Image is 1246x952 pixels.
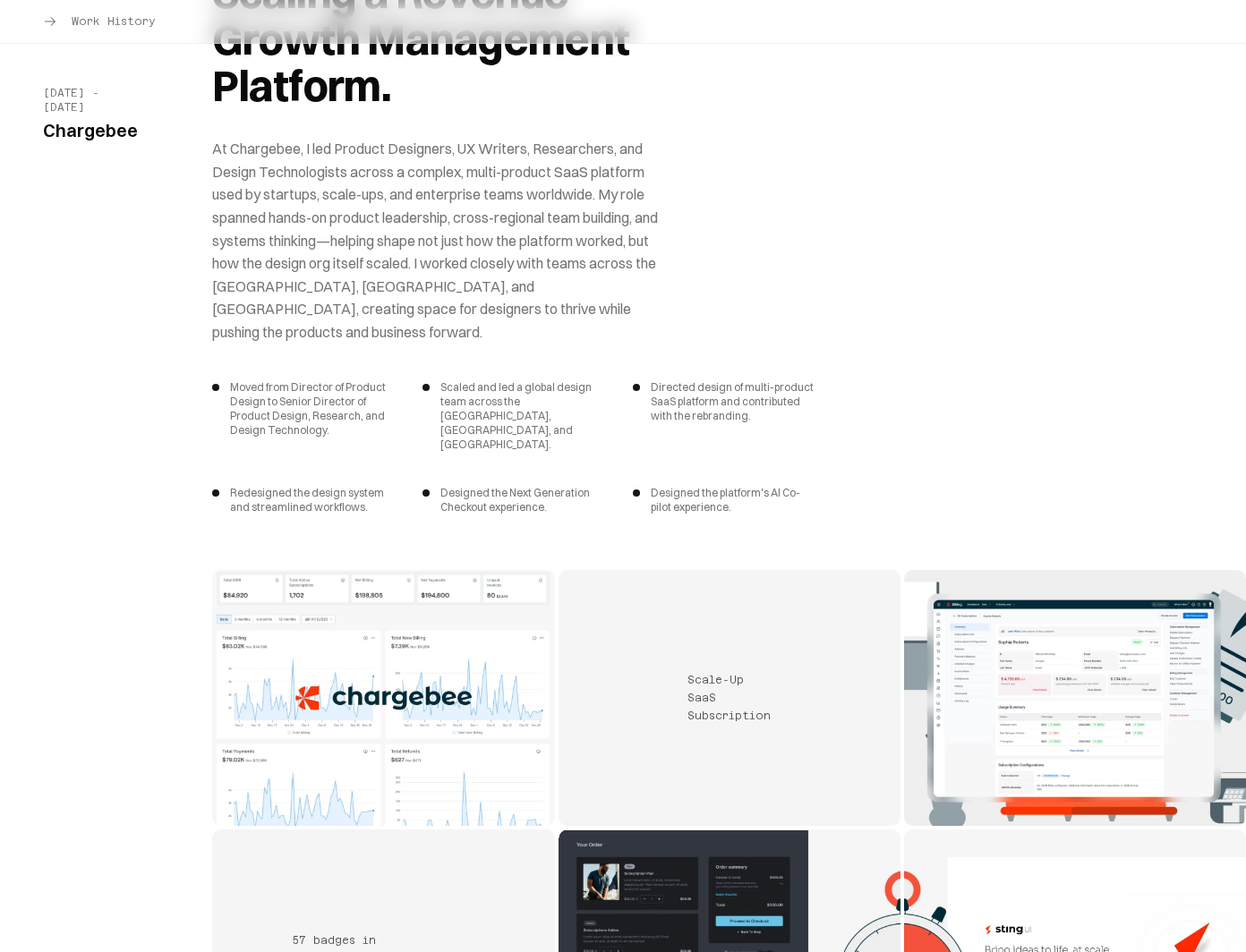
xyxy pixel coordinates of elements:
[559,570,900,827] div: Key metrics: Scale-Up, SaaS, Subscription
[651,380,815,423] span: Directed design of multi-product SaaS platform and contributed with the rebranding.
[230,486,394,514] span: Redesigned the design system and streamlined workflows.
[440,380,604,452] span: Scaled and led a global design team across the [GEOGRAPHIC_DATA], [GEOGRAPHIC_DATA], and [GEOGRAP...
[212,380,814,520] ul: Key achievements and responsibilities at Chargebee
[687,709,771,723] div: Subscription
[43,122,141,140] h3: Chargebee
[212,570,554,827] img: Chargebee project 1
[440,486,604,514] span: Designed the Next Generation Checkout experience.
[292,933,474,948] div: 57 badges in
[904,570,1246,827] img: Chargebee project 2
[687,691,771,705] div: SaaS
[230,380,394,438] span: Moved from Director of Product Design to Senior Director of Product Design, Research, and Design ...
[43,86,141,115] time: Employment period: Nov 2020 - Dec 2024
[651,486,815,514] span: Designed the platform's AI Co-pilot experience.
[72,14,156,29] span: Work History
[687,673,771,687] div: Scale-Up
[212,138,670,344] p: At Chargebee, I led Product Designers, UX Writers, Researchers, and Design Technologists across a...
